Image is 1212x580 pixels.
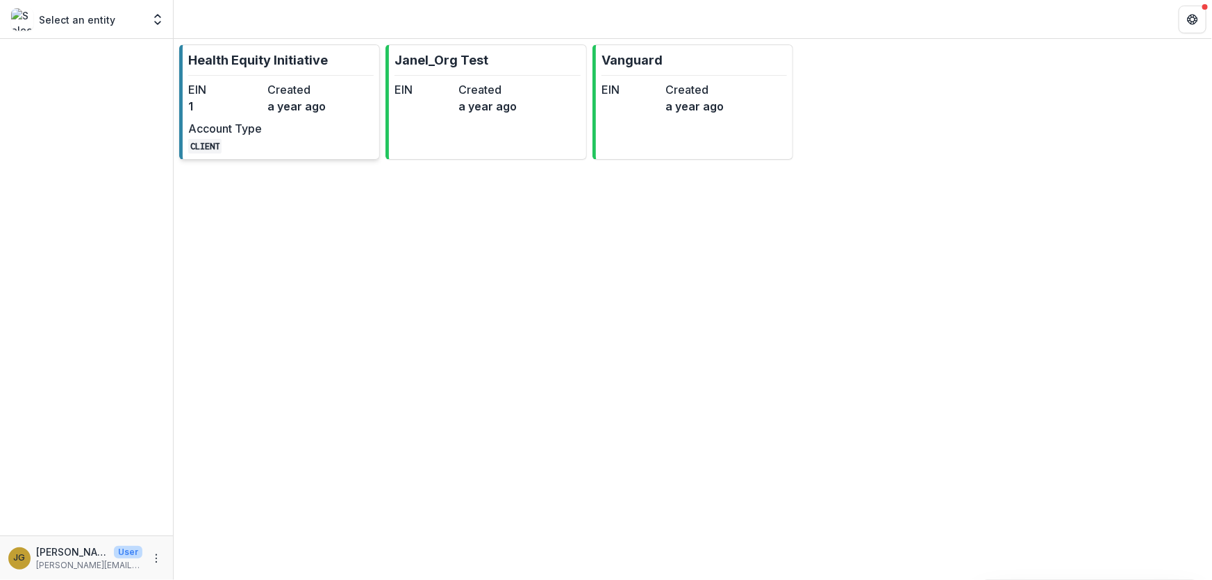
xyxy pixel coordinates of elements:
[665,98,724,115] dd: a year ago
[114,546,142,558] p: User
[188,139,222,154] code: CLIENT
[395,51,488,69] p: Janel_Org Test
[148,6,167,33] button: Open entity switcher
[601,81,660,98] dt: EIN
[458,98,517,115] dd: a year ago
[188,81,262,98] dt: EIN
[395,81,453,98] dt: EIN
[39,13,115,27] p: Select an entity
[14,554,26,563] div: Jenna Grant
[592,44,793,160] a: VanguardEINCreateda year ago
[179,44,380,160] a: Health Equity InitiativeEIN1Createda year agoAccount TypeCLIENT
[148,550,165,567] button: More
[458,81,517,98] dt: Created
[1179,6,1206,33] button: Get Help
[267,98,341,115] dd: a year ago
[385,44,586,160] a: Janel_Org TestEINCreateda year ago
[601,51,663,69] p: Vanguard
[11,8,33,31] img: Select an entity
[267,81,341,98] dt: Created
[188,98,262,115] dd: 1
[188,120,262,137] dt: Account Type
[188,51,328,69] p: Health Equity Initiative
[36,559,142,572] p: [PERSON_NAME][EMAIL_ADDRESS][PERSON_NAME][DATE][DOMAIN_NAME]
[665,81,724,98] dt: Created
[36,545,108,559] p: [PERSON_NAME]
